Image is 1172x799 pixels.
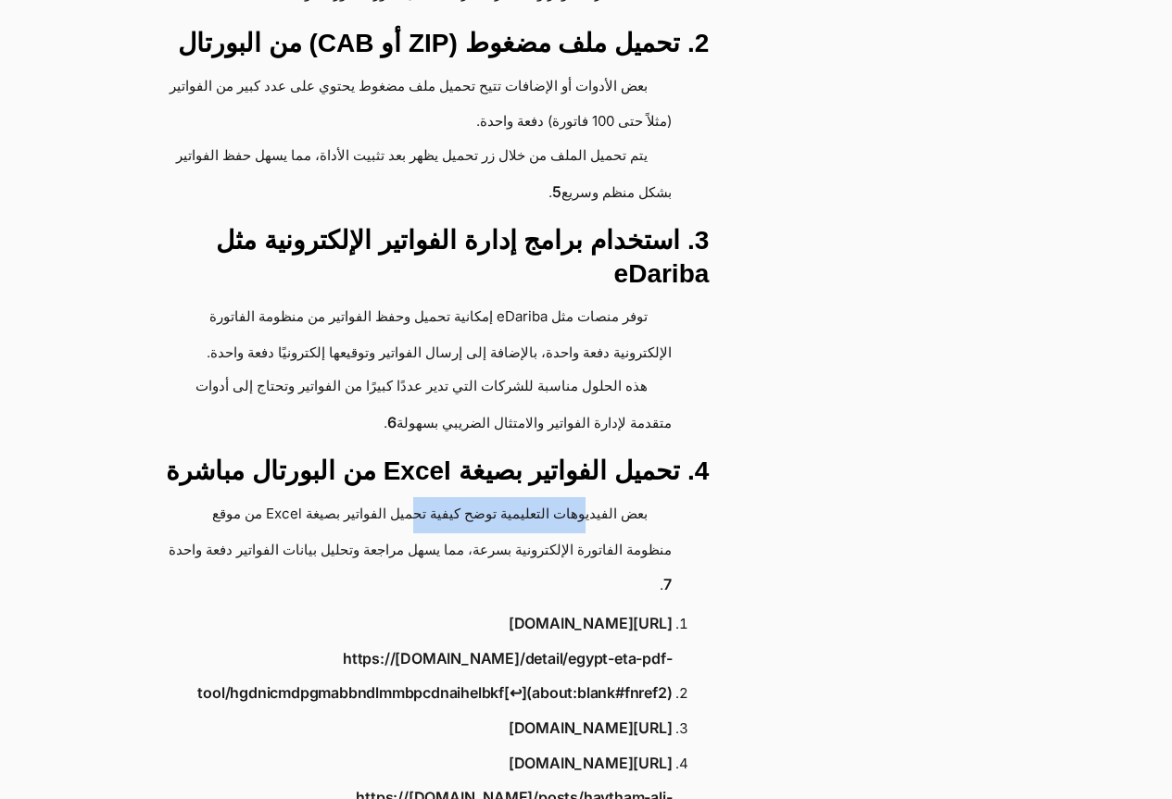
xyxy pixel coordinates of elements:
[132,224,709,291] h3: 3. استخدام برامج إدارة الفواتير الإلكترونية مثل eDariba
[150,497,672,602] li: بعض الفيديوهات التعليمية توضح كيفية تحميل الفواتير بصيغة Excel من موقع منظومة الفاتورة الإلكتروني...
[387,406,397,440] a: 6
[509,606,672,641] a: [URL][DOMAIN_NAME]
[150,69,672,140] li: بعض الأدوات أو الإضافات تتيح تحميل ملف مضغوط يحتوي على عدد كبير من الفواتير (مثلاً حتى 100 فاتورة...
[132,27,709,60] h3: 2. تحميل ملف مضغوط (ZIP أو CAB) من البورتال
[132,455,709,488] h3: 4. تحميل الفواتير بصيغة Excel من البورتال مباشرة
[509,711,672,745] a: [URL][DOMAIN_NAME]
[663,568,672,602] a: 7
[509,746,672,780] a: [URL][DOMAIN_NAME]
[150,300,672,370] li: توفر منصات مثل eDariba إمكانية تحميل وحفظ الفواتير من منظومة الفاتورة الإلكترونية دفعة واحدة، بال...
[166,642,672,710] a: https://[DOMAIN_NAME]/detail/egypt-eta-pdf-tool/hgdnicmdpgmabbndlmmbpcdnaihelbkf[↩︎](about:blank#...
[552,175,561,209] a: 5
[150,369,672,441] li: هذه الحلول مناسبة للشركات التي تدير عددًا كبيرًا من الفواتير وتحتاج إلى أدوات متقدمة لإدارة الفوا...
[150,139,672,210] li: يتم تحميل الملف من خلال زر تحميل يظهر بعد تثبيت الأداة، مما يسهل حفظ الفواتير بشكل منظم وسريع .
